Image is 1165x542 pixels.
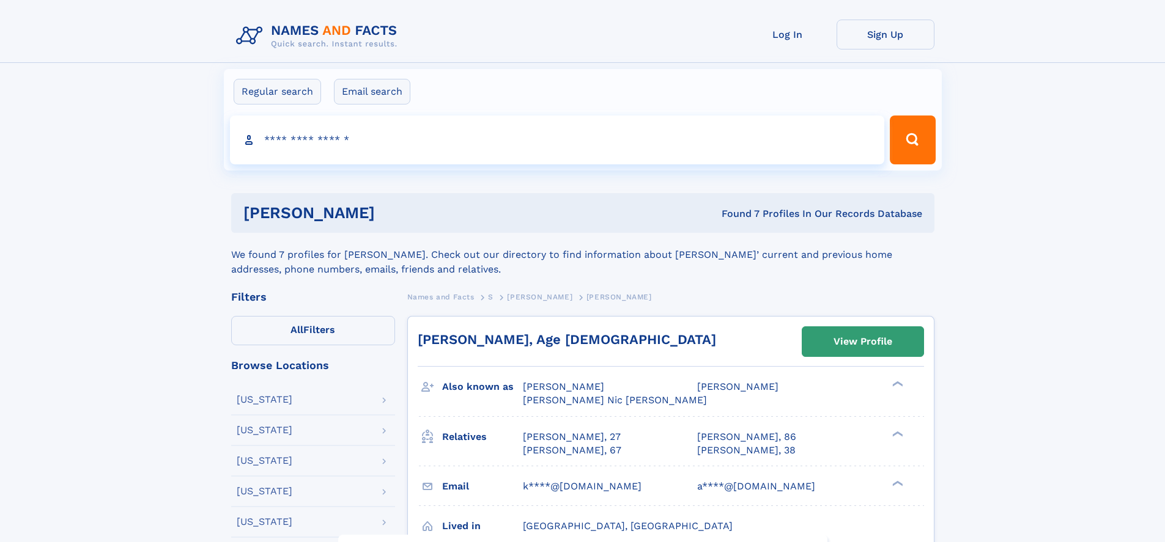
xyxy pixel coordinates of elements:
[837,20,934,49] a: Sign Up
[802,327,923,356] a: View Profile
[488,289,494,304] a: S
[442,376,523,397] h3: Also known as
[488,293,494,301] span: S
[418,332,716,347] a: [PERSON_NAME], Age [DEMOGRAPHIC_DATA]
[697,430,796,444] a: [PERSON_NAME], 86
[523,381,604,392] span: [PERSON_NAME]
[231,291,395,302] div: Filters
[231,360,395,371] div: Browse Locations
[889,479,904,487] div: ❯
[234,79,321,104] label: Regular search
[523,520,733,532] span: [GEOGRAPHIC_DATA], [GEOGRAPHIC_DATA]
[407,289,475,304] a: Names and Facts
[697,381,779,392] span: [PERSON_NAME]
[334,79,410,104] label: Email search
[507,293,572,301] span: [PERSON_NAME]
[230,115,885,164] input: search input
[237,425,292,435] div: [US_STATE]
[290,324,303,335] span: All
[231,233,934,277] div: We found 7 profiles for [PERSON_NAME]. Check out our directory to find information about [PERSON_...
[507,289,572,304] a: [PERSON_NAME]
[739,20,837,49] a: Log In
[231,316,395,345] label: Filters
[237,456,292,466] div: [US_STATE]
[442,516,523,537] h3: Lived in
[586,293,652,301] span: [PERSON_NAME]
[523,444,621,457] a: [PERSON_NAME], 67
[442,476,523,497] h3: Email
[237,395,292,405] div: [US_STATE]
[237,517,292,527] div: [US_STATE]
[889,380,904,388] div: ❯
[697,444,796,457] a: [PERSON_NAME], 38
[890,115,935,164] button: Search Button
[237,486,292,496] div: [US_STATE]
[834,328,892,356] div: View Profile
[523,430,621,444] a: [PERSON_NAME], 27
[889,430,904,438] div: ❯
[243,205,549,221] h1: [PERSON_NAME]
[523,394,707,406] span: [PERSON_NAME] Nic [PERSON_NAME]
[548,207,922,221] div: Found 7 Profiles In Our Records Database
[442,427,523,447] h3: Relatives
[231,20,407,53] img: Logo Names and Facts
